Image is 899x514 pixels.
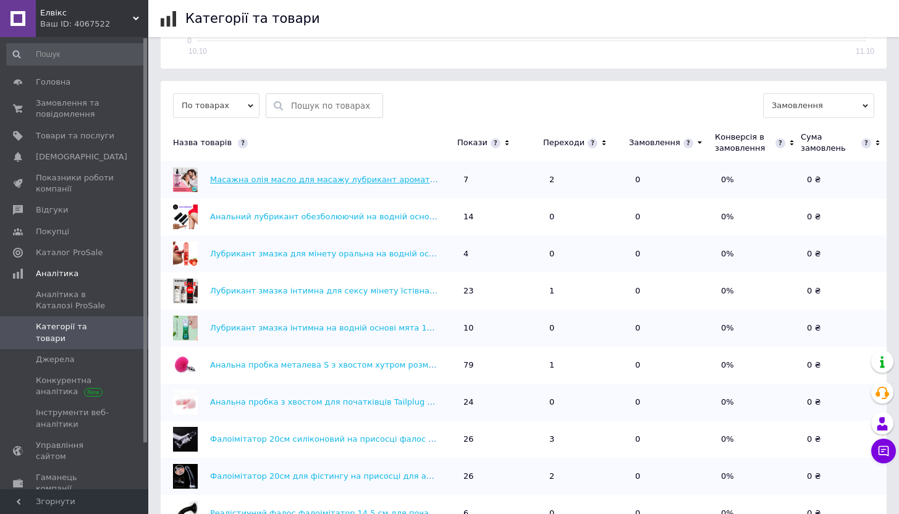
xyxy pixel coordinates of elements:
td: 0% [715,421,801,458]
td: 0% [715,347,801,384]
img: Анальний лубрикант обезболюючий на водній основі PINKNIGHT 8г для анального сексу фістингу [173,204,198,229]
td: 0 ₴ [801,347,887,384]
td: 10 [457,310,543,347]
td: 14 [457,198,543,235]
div: Ваш ID: 4067522 [40,19,148,30]
div: Сума замовлень [801,132,858,154]
td: 0 [543,235,629,272]
span: Гаманець компанії [36,472,114,494]
span: Аналітика в Каталозі ProSale [36,289,114,311]
td: 0 ₴ [801,310,887,347]
td: 0 ₴ [801,272,887,310]
a: Анальна пробка металева S з хвостом хутром розмір 2.7*7 см для анального сексу XESE [210,360,588,369]
td: 0 [629,310,715,347]
span: Замовлення та повідомлення [36,98,114,120]
span: Елвікс [40,7,133,19]
td: 0 ₴ [801,198,887,235]
text: 10.10 [188,47,207,56]
span: Управління сайтом [36,440,114,462]
a: Лубрикант змазка для мінету оральна на водній основі для оральних [PERSON_NAME] FRUITS FUN смак п... [210,249,716,258]
img: Фалоімітатор 20см для фістингу на присосці для анального сексу ділдо фалос реалістик Crystal Touch [173,464,198,489]
button: Чат з покупцем [871,439,896,463]
img: Анальна пробка з хвостом для початківців Tailplug для анального сексу [173,390,198,415]
td: 2 [543,458,629,495]
a: Фалоімітатор 20см для фістингу на присосці для анального сексу ділдо фалос реалістик Crystal Touch [210,471,646,481]
a: Анальний лубрикант обезболюючий на водній основі PINKNIGHT 8г для анального сексу фістингу [210,212,626,221]
span: По товарах [173,93,260,118]
td: 0% [715,458,801,495]
td: 1 [543,272,629,310]
td: 0 [629,198,715,235]
span: Показники роботи компанії [36,172,114,195]
td: 0 [629,235,715,272]
td: 4 [457,235,543,272]
td: 0 ₴ [801,458,887,495]
td: 0% [715,384,801,421]
text: 11.10 [856,47,874,56]
td: 0% [715,161,801,198]
div: Конверсія в замовлення [715,132,772,154]
div: Назва товарів [161,137,451,148]
span: Каталог ProSale [36,247,103,258]
span: [DEMOGRAPHIC_DATA] [36,151,127,162]
a: Масажна олія масло для масажу лубрикант аромат тюльпану Concobine "Tulip", 220 мл [210,175,581,184]
input: Пошук по товарах [291,94,376,117]
td: 79 [457,347,543,384]
span: Покупці [36,226,69,237]
td: 24 [457,384,543,421]
text: 0 [187,36,192,45]
a: Лубрикант змазка інтимна для сексу мінету їстівна 120мл SUCK LICK Шоколад [210,286,544,295]
img: Масажна олія масло для масажу лубрикант аромат тюльпану Concobine "Tulip", 220 мл [173,167,198,192]
td: 0% [715,272,801,310]
td: 0 [629,458,715,495]
img: Лубрикант змазка для мінету оральна на водній основі для оральних ігор FRUITS FUN смак полуниця 80мл [173,242,198,266]
td: 7 [457,161,543,198]
td: 0 ₴ [801,421,887,458]
td: 0 [629,272,715,310]
div: Покази [457,137,487,148]
td: 0 ₴ [801,161,887,198]
span: Головна [36,77,70,88]
td: 0% [715,310,801,347]
span: Відгуки [36,204,68,216]
td: 23 [457,272,543,310]
td: 0 [629,421,715,458]
div: Замовлення [629,137,680,148]
span: Конкурентна аналітика [36,375,114,397]
a: Фалоімітатор 20см силіконовий на присосці фалос ділдо для анального сексу EquiDildo [210,434,583,444]
span: Категорії та товари [36,321,114,343]
a: Анальна пробка з хвостом для початківців Tailplug для анального сексу [210,397,515,407]
span: Замовлення [763,93,874,118]
span: Інструменти веб-аналітики [36,407,114,429]
td: 0 [543,384,629,421]
img: Лубрикант змазка інтимна на водній основі мята 100мл [173,316,198,340]
img: Анальна пробка металева S з хвостом хутром розмір 2.7*7 см для анального сексу XESE [173,353,198,377]
td: 0 ₴ [801,235,887,272]
td: 3 [543,421,629,458]
td: 0 [543,310,629,347]
span: Товари та послуги [36,130,114,141]
img: Лубрикант змазка інтимна для сексу мінету їстівна 120мл SUCK LICK Шоколад [173,279,198,303]
td: 2 [543,161,629,198]
img: Фалоімітатор 20см силіконовий на присосці фалос ділдо для анального сексу EquiDildo [173,427,198,452]
span: Джерела [36,354,74,365]
td: 0 [543,198,629,235]
td: 0% [715,198,801,235]
td: 0 [629,384,715,421]
td: 0 [629,161,715,198]
td: 0 [629,347,715,384]
td: 0 ₴ [801,384,887,421]
td: 0% [715,235,801,272]
td: 26 [457,458,543,495]
span: Аналітика [36,268,78,279]
input: Пошук [6,43,146,65]
div: Переходи [543,137,585,148]
a: Лубрикант змазка інтимна на водній основі мята 100мл [210,323,448,332]
h1: Категорії та товари [185,11,320,26]
td: 26 [457,421,543,458]
td: 1 [543,347,629,384]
